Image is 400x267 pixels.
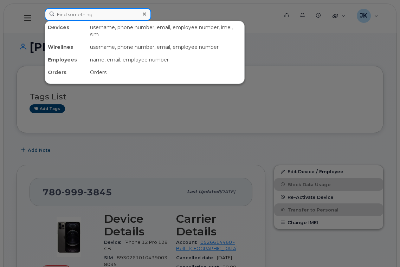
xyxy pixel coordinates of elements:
div: username, phone number, email, employee number [87,41,244,53]
div: Employees [45,53,87,66]
div: Wirelines [45,41,87,53]
div: name, email, employee number [87,53,244,66]
div: username, phone number, email, employee number, imei, sim [87,21,244,41]
div: Orders [87,66,244,79]
div: Orders [45,66,87,79]
div: Devices [45,21,87,41]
